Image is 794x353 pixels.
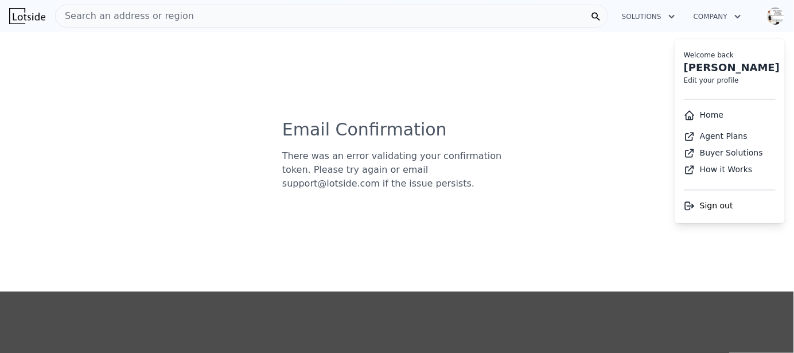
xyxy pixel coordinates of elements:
div: Welcome back [684,51,776,60]
img: Lotside [9,8,45,24]
img: avatar [766,7,785,25]
button: Sign out [684,200,733,212]
span: Search an address or region [56,9,194,23]
button: Company [684,6,750,27]
a: How it Works [684,165,753,174]
a: Buyer Solutions [684,148,763,157]
a: Agent Plans [684,131,748,141]
a: Home [684,110,723,119]
button: Solutions [613,6,684,27]
a: Edit your profile [684,76,739,84]
span: Sign out [700,201,733,210]
div: There was an error validating your confirmation token. Please try again or email support@ lotside... [282,149,512,191]
h3: Email Confirmation [282,119,512,140]
a: [PERSON_NAME] [684,61,780,73]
